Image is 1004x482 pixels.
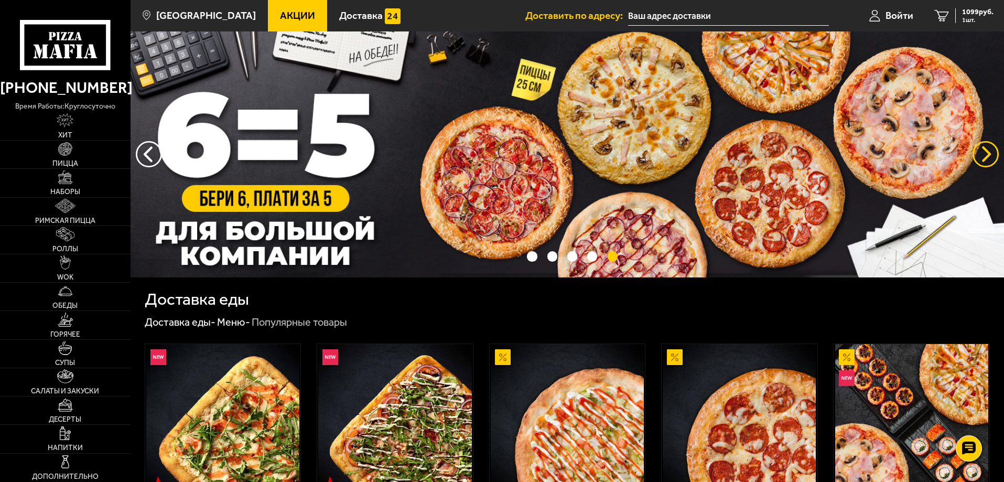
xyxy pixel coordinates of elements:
h1: Доставка еды [145,291,249,308]
span: 1099 руб. [962,8,994,16]
button: точки переключения [567,251,577,261]
img: Новинка [839,370,855,386]
img: Акционный [495,349,511,365]
span: Супы [55,359,75,367]
span: Дополнительно [32,473,99,480]
span: WOK [57,274,73,281]
img: Новинка [150,349,166,365]
img: Акционный [667,349,683,365]
img: Новинка [322,349,338,365]
span: Войти [886,10,913,20]
button: точки переключения [608,251,618,261]
span: Напитки [48,444,83,452]
span: Пицца [52,160,78,167]
span: Обеды [52,302,78,309]
span: Десерты [49,416,81,423]
span: Наборы [50,188,80,196]
span: Доставить по адресу: [525,10,628,20]
button: точки переключения [547,251,557,261]
button: предыдущий [973,141,999,167]
a: Меню- [217,316,250,328]
button: точки переключения [527,251,537,261]
span: Доставка [339,10,383,20]
span: [GEOGRAPHIC_DATA] [156,10,256,20]
img: Акционный [839,349,855,365]
input: Ваш адрес доставки [628,6,829,26]
img: 15daf4d41897b9f0e9f617042186c801.svg [385,8,401,24]
button: точки переключения [587,251,597,261]
span: Хит [58,132,72,139]
span: Роллы [52,245,78,253]
span: Салаты и закуски [31,388,99,395]
button: следующий [136,141,162,167]
span: Горячее [50,331,80,338]
a: Доставка еды- [145,316,215,328]
span: 1 шт. [962,17,994,23]
span: Акции [280,10,315,20]
div: Популярные товары [252,316,347,329]
span: Римская пицца [35,217,95,224]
